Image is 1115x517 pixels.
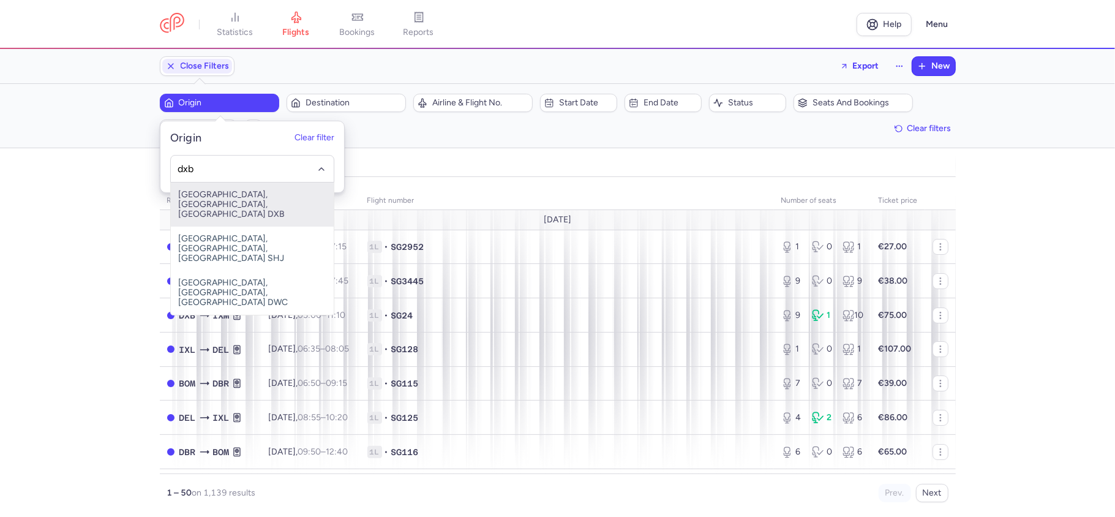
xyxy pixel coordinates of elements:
[269,447,348,457] span: [DATE],
[179,377,196,390] span: BOM
[404,27,434,38] span: reports
[883,20,901,29] span: Help
[266,11,327,38] a: flights
[879,378,907,388] strong: €39.00
[298,412,348,423] span: –
[781,275,802,287] div: 9
[385,446,389,458] span: •
[709,94,786,112] button: Status
[269,412,348,423] span: [DATE],
[812,241,833,253] div: 0
[327,310,346,320] time: 11:10
[843,309,863,322] div: 10
[326,412,348,423] time: 10:20
[213,377,230,390] span: DBR
[340,27,375,38] span: bookings
[171,271,334,315] span: [GEOGRAPHIC_DATA], [GEOGRAPHIC_DATA], [GEOGRAPHIC_DATA] DWC
[298,447,321,457] time: 09:50
[160,119,237,138] button: Days of week
[912,57,955,75] button: New
[217,27,253,38] span: statistics
[843,412,863,424] div: 6
[269,378,348,388] span: [DATE],
[813,98,909,108] span: Seats and bookings
[298,447,348,457] span: –
[283,27,310,38] span: flights
[391,275,424,287] span: SG3445
[843,241,863,253] div: 1
[843,343,863,355] div: 1
[177,162,327,175] input: -searchbox
[179,343,196,357] span: IXL
[269,310,346,320] span: [DATE],
[160,13,184,36] a: CitizenPlane red outlined logo
[385,309,389,322] span: •
[171,227,334,271] span: [GEOGRAPHIC_DATA], [GEOGRAPHIC_DATA], [GEOGRAPHIC_DATA] SHJ
[327,11,388,38] a: bookings
[213,411,230,425] span: IXL
[879,276,908,286] strong: €38.00
[326,344,350,354] time: 08:05
[812,309,833,322] div: 1
[326,378,348,388] time: 09:15
[919,13,956,36] button: Menu
[879,344,912,354] strong: €107.00
[367,412,382,424] span: 1L
[367,377,382,390] span: 1L
[625,94,702,112] button: End date
[385,343,389,355] span: •
[812,446,833,458] div: 0
[385,241,389,253] span: •
[916,484,948,502] button: Next
[879,310,907,320] strong: €75.00
[367,241,382,253] span: 1L
[385,377,389,390] span: •
[812,377,833,390] div: 0
[879,447,907,457] strong: €65.00
[295,133,334,143] button: Clear filter
[391,377,419,390] span: SG115
[326,447,348,457] time: 12:40
[181,61,230,71] span: Close Filters
[781,241,802,253] div: 1
[213,343,230,357] span: DEL
[391,309,413,322] span: SG24
[298,412,321,423] time: 08:55
[879,412,908,423] strong: €86.00
[857,13,912,36] a: Help
[932,61,950,71] span: New
[298,344,350,354] span: –
[890,119,956,138] button: Clear filters
[160,57,234,75] button: Close Filters
[871,192,925,210] th: Ticket price
[269,344,350,354] span: [DATE],
[774,192,871,210] th: number of seats
[843,275,863,287] div: 9
[540,94,617,112] button: Start date
[160,94,279,112] button: Origin
[167,488,192,498] strong: 1 – 50
[853,61,879,70] span: Export
[544,215,571,225] span: [DATE]
[192,488,256,498] span: on 1,139 results
[832,56,887,76] button: Export
[205,11,266,38] a: statistics
[391,446,419,458] span: SG116
[287,94,406,112] button: Destination
[728,98,782,108] span: Status
[326,241,347,252] time: 07:15
[367,343,382,355] span: 1L
[907,124,952,133] span: Clear filters
[170,131,202,145] h5: Origin
[213,445,230,459] span: BOM
[879,484,911,502] button: Prev.
[179,411,196,425] span: DEL
[644,98,697,108] span: End date
[326,276,349,286] time: 07:45
[360,192,774,210] th: Flight number
[812,412,833,424] div: 2
[812,343,833,355] div: 0
[367,309,382,322] span: 1L
[385,275,389,287] span: •
[432,98,528,108] span: Airline & Flight No.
